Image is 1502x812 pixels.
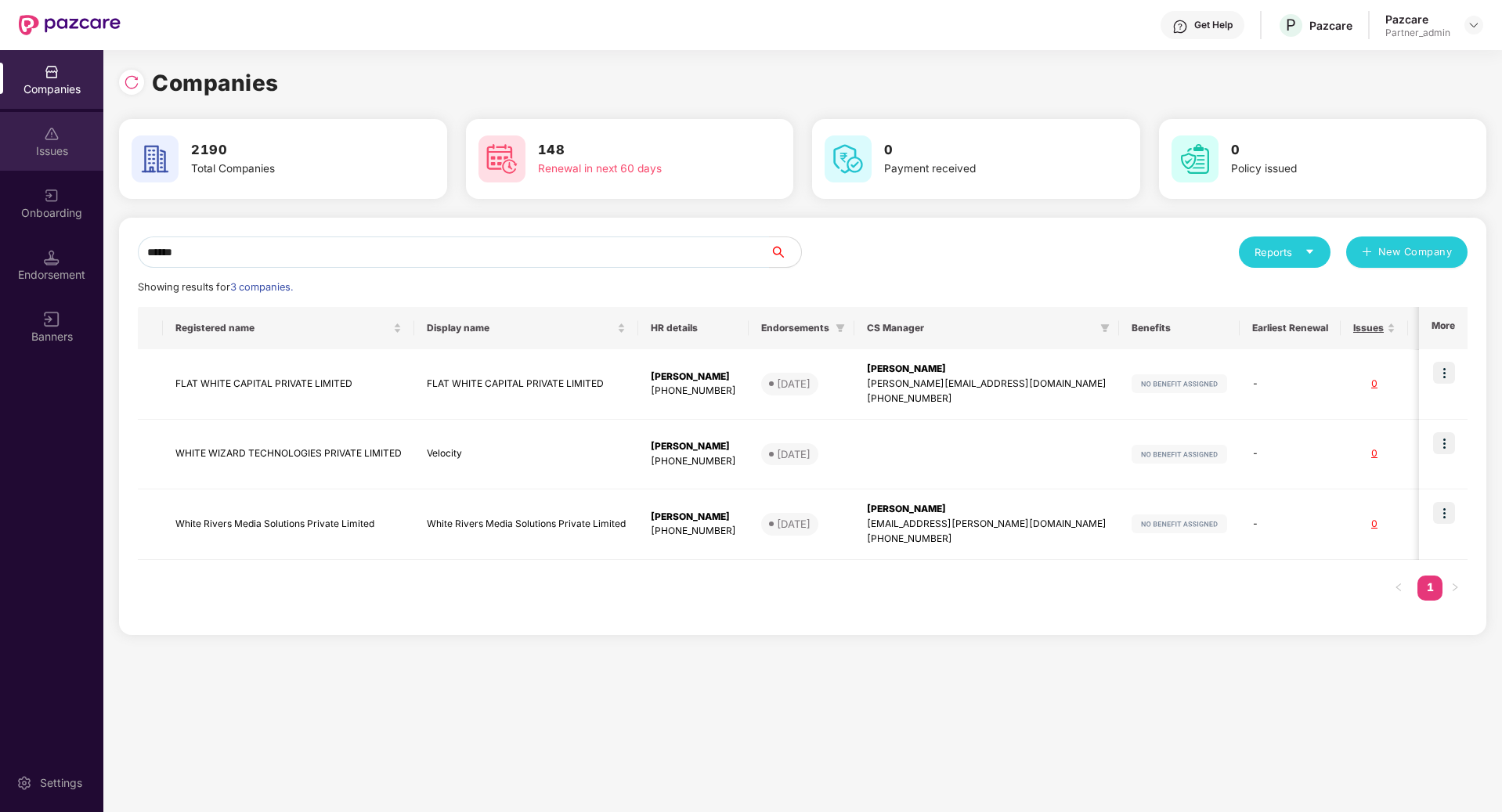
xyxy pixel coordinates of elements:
td: - [1240,420,1341,490]
img: svg+xml;base64,PHN2ZyBpZD0iUmVsb2FkLTMyeDMyIiB4bWxucz0iaHR0cDovL3d3dy53My5vcmcvMjAwMC9zdmciIHdpZH... [124,74,139,90]
span: filter [1097,319,1113,337]
td: WHITE WIZARD TECHNOLOGIES PRIVATE LIMITED [163,420,414,490]
img: svg+xml;base64,PHN2ZyB4bWxucz0iaHR0cDovL3d3dy53My5vcmcvMjAwMC9zdmciIHdpZHRoPSI2MCIgaGVpZ2h0PSI2MC... [825,135,872,182]
h3: 0 [884,140,1081,161]
button: search [769,236,802,268]
div: [DATE] [777,516,811,532]
div: [PERSON_NAME] [651,439,736,454]
a: 1 [1417,576,1442,599]
span: filter [832,319,848,337]
div: Pazcare [1385,12,1450,27]
div: [DATE] [777,376,811,392]
td: Velocity [414,420,638,490]
h1: Companies [152,66,279,100]
div: [PHONE_NUMBER] [867,532,1107,547]
div: [PERSON_NAME] [867,502,1107,517]
span: Endorsements [761,322,829,334]
th: HR details [638,307,749,349]
button: left [1386,576,1411,601]
img: svg+xml;base64,PHN2ZyB4bWxucz0iaHR0cDovL3d3dy53My5vcmcvMjAwMC9zdmciIHdpZHRoPSIxMjIiIGhlaWdodD0iMj... [1132,514,1227,533]
div: 0 [1353,377,1395,392]
th: Display name [414,307,638,349]
span: P [1286,16,1296,34]
img: svg+xml;base64,PHN2ZyBpZD0iSGVscC0zMngzMiIgeG1sbnM9Imh0dHA6Ly93d3cudzMub3JnLzIwMDAvc3ZnIiB3aWR0aD... [1172,19,1188,34]
th: More [1419,307,1468,349]
div: Policy issued [1231,161,1428,178]
img: icon [1433,502,1455,524]
li: Next Page [1442,576,1468,601]
span: left [1394,583,1403,592]
h3: 148 [538,140,735,161]
th: Registered name [163,307,414,349]
div: [PERSON_NAME] [867,362,1107,377]
h3: 0 [1231,140,1428,161]
div: [PERSON_NAME] [651,510,736,525]
span: Issues [1353,322,1384,334]
img: svg+xml;base64,PHN2ZyBpZD0iQ29tcGFuaWVzIiB4bWxucz0iaHR0cDovL3d3dy53My5vcmcvMjAwMC9zdmciIHdpZHRoPS... [44,64,60,80]
img: svg+xml;base64,PHN2ZyB3aWR0aD0iMTYiIGhlaWdodD0iMTYiIHZpZXdCb3g9IjAgMCAxNiAxNiIgZmlsbD0ibm9uZSIgeG... [44,312,60,327]
span: Registered name [175,322,390,334]
td: FLAT WHITE CAPITAL PRIVATE LIMITED [414,349,638,420]
button: plusNew Company [1346,236,1468,268]
img: svg+xml;base64,PHN2ZyB3aWR0aD0iMjAiIGhlaWdodD0iMjAiIHZpZXdCb3g9IjAgMCAyMCAyMCIgZmlsbD0ibm9uZSIgeG... [44,188,60,204]
span: caret-down [1305,247,1315,257]
span: right [1450,583,1460,592]
div: Reports [1255,244,1315,260]
img: New Pazcare Logo [19,15,121,35]
td: White Rivers Media Solutions Private Limited [414,489,638,560]
img: svg+xml;base64,PHN2ZyB4bWxucz0iaHR0cDovL3d3dy53My5vcmcvMjAwMC9zdmciIHdpZHRoPSI2MCIgaGVpZ2h0PSI2MC... [132,135,179,182]
div: Settings [35,775,87,791]
div: [PHONE_NUMBER] [651,384,736,399]
img: svg+xml;base64,PHN2ZyB4bWxucz0iaHR0cDovL3d3dy53My5vcmcvMjAwMC9zdmciIHdpZHRoPSIxMjIiIGhlaWdodD0iMj... [1132,374,1227,393]
div: Pazcare [1309,18,1352,33]
div: [DATE] [777,446,811,462]
span: Display name [427,322,614,334]
span: Showing results for [138,281,293,293]
span: filter [1100,323,1110,333]
img: svg+xml;base64,PHN2ZyB4bWxucz0iaHR0cDovL3d3dy53My5vcmcvMjAwMC9zdmciIHdpZHRoPSI2MCIgaGVpZ2h0PSI2MC... [1172,135,1219,182]
div: [PERSON_NAME] [651,370,736,384]
div: [PHONE_NUMBER] [651,524,736,539]
span: CS Manager [867,322,1094,334]
li: Previous Page [1386,576,1411,601]
td: - [1240,349,1341,420]
td: FLAT WHITE CAPITAL PRIVATE LIMITED [163,349,414,420]
th: Earliest Renewal [1240,307,1341,349]
div: 0 [1353,446,1395,461]
h3: 2190 [191,140,388,161]
div: [EMAIL_ADDRESS][PERSON_NAME][DOMAIN_NAME] [867,517,1107,532]
div: Total Companies [191,161,388,178]
div: [PERSON_NAME][EMAIL_ADDRESS][DOMAIN_NAME] [867,377,1107,392]
td: White Rivers Media Solutions Private Limited [163,489,414,560]
img: icon [1433,432,1455,454]
span: plus [1362,247,1372,259]
div: Renewal in next 60 days [538,161,735,178]
img: svg+xml;base64,PHN2ZyB4bWxucz0iaHR0cDovL3d3dy53My5vcmcvMjAwMC9zdmciIHdpZHRoPSI2MCIgaGVpZ2h0PSI2MC... [478,135,525,182]
div: Get Help [1194,19,1233,31]
img: svg+xml;base64,PHN2ZyBpZD0iSXNzdWVzX2Rpc2FibGVkIiB4bWxucz0iaHR0cDovL3d3dy53My5vcmcvMjAwMC9zdmciIH... [44,126,60,142]
div: Partner_admin [1385,27,1450,39]
li: 1 [1417,576,1442,601]
img: svg+xml;base64,PHN2ZyB4bWxucz0iaHR0cDovL3d3dy53My5vcmcvMjAwMC9zdmciIHdpZHRoPSIxMjIiIGhlaWdodD0iMj... [1132,445,1227,464]
button: right [1442,576,1468,601]
span: search [769,246,801,258]
img: svg+xml;base64,PHN2ZyB3aWR0aD0iMTQuNSIgaGVpZ2h0PSIxNC41IiB2aWV3Qm94PSIwIDAgMTYgMTYiIGZpbGw9Im5vbm... [44,250,60,265]
div: Payment received [884,161,1081,178]
img: svg+xml;base64,PHN2ZyBpZD0iRHJvcGRvd24tMzJ4MzIiIHhtbG5zPSJodHRwOi8vd3d3LnczLm9yZy8yMDAwL3N2ZyIgd2... [1468,19,1480,31]
span: New Company [1378,244,1453,260]
span: filter [836,323,845,333]
th: Benefits [1119,307,1240,349]
span: 3 companies. [230,281,293,293]
div: 0 [1353,517,1395,532]
img: svg+xml;base64,PHN2ZyBpZD0iU2V0dGluZy0yMHgyMCIgeG1sbnM9Imh0dHA6Ly93d3cudzMub3JnLzIwMDAvc3ZnIiB3aW... [16,775,32,791]
div: [PHONE_NUMBER] [867,392,1107,406]
img: icon [1433,362,1455,384]
div: [PHONE_NUMBER] [651,454,736,469]
th: Issues [1341,307,1408,349]
td: - [1240,489,1341,560]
